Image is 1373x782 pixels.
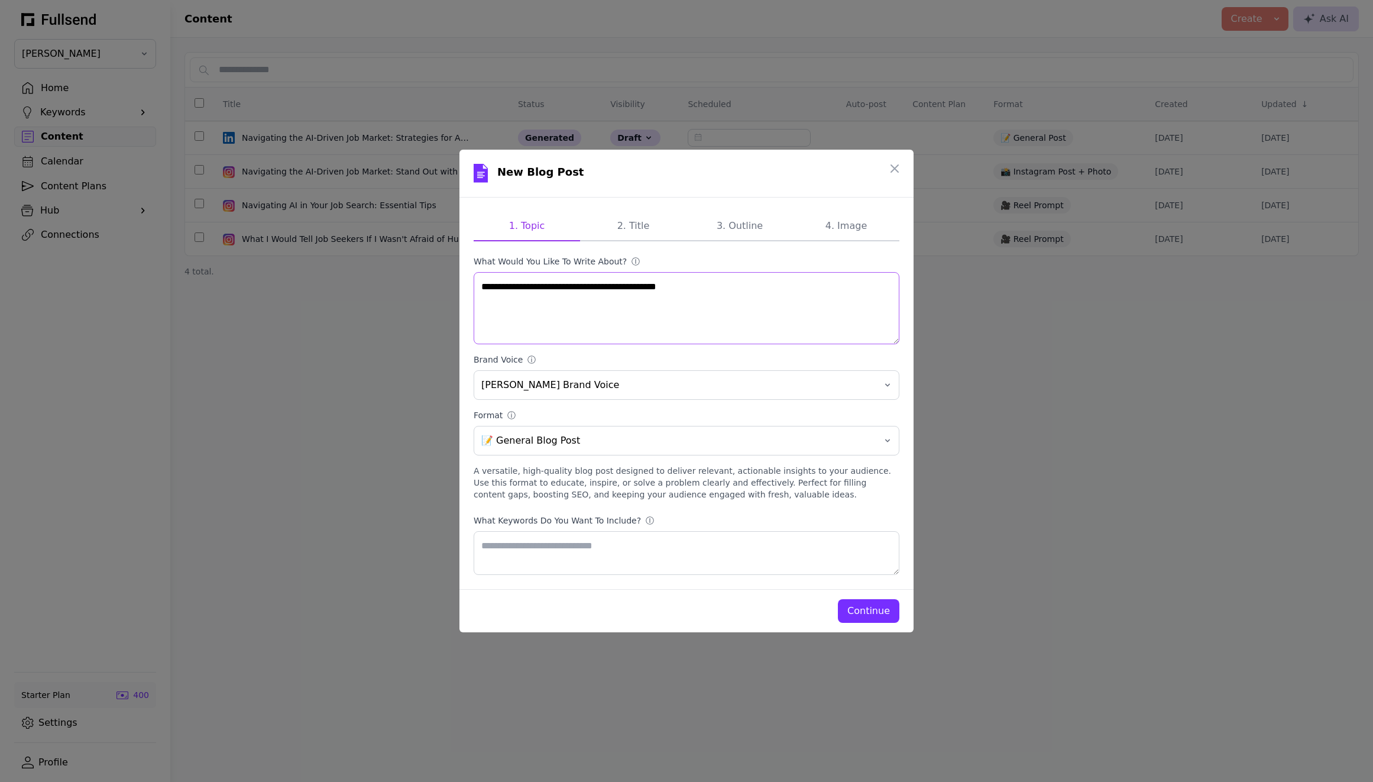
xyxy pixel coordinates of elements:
div: ⓘ [507,409,518,421]
label: Format [474,409,899,421]
div: Continue [847,604,890,618]
span: 📝 General Blog Post [481,434,875,448]
div: ⓘ [646,515,656,526]
button: 3. Outline [686,212,793,241]
button: 4. Image [793,212,899,241]
button: 2. Title [580,212,686,241]
label: What would you like to write about? [474,256,899,267]
button: Continue [838,599,899,623]
div: ⓘ [527,354,538,366]
div: ⓘ [632,256,642,267]
button: [PERSON_NAME] Brand Voice [474,370,899,400]
button: 📝 General Blog Post [474,426,899,455]
div: A versatile, high-quality blog post designed to deliver relevant, actionable insights to your aud... [474,465,899,500]
span: [PERSON_NAME] Brand Voice [481,378,875,392]
label: What keywords do you want to include? [474,515,899,526]
h1: New Blog Post [497,164,584,183]
button: 1. Topic [474,212,580,241]
label: Brand Voice [474,354,899,366]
